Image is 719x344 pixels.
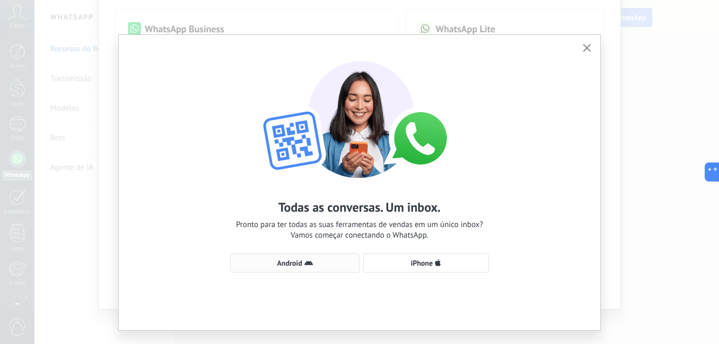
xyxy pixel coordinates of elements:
img: wa-lite-select-device.png [243,51,476,178]
span: iPhone [411,259,433,267]
h2: Todas as conversas. Um inbox. [278,199,441,215]
span: Android [277,259,302,267]
span: Pronto para ter todas as suas ferramentas de vendas em um único inbox? Vamos começar conectando o... [236,220,483,241]
button: iPhone [363,254,489,273]
button: Android [230,254,359,273]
